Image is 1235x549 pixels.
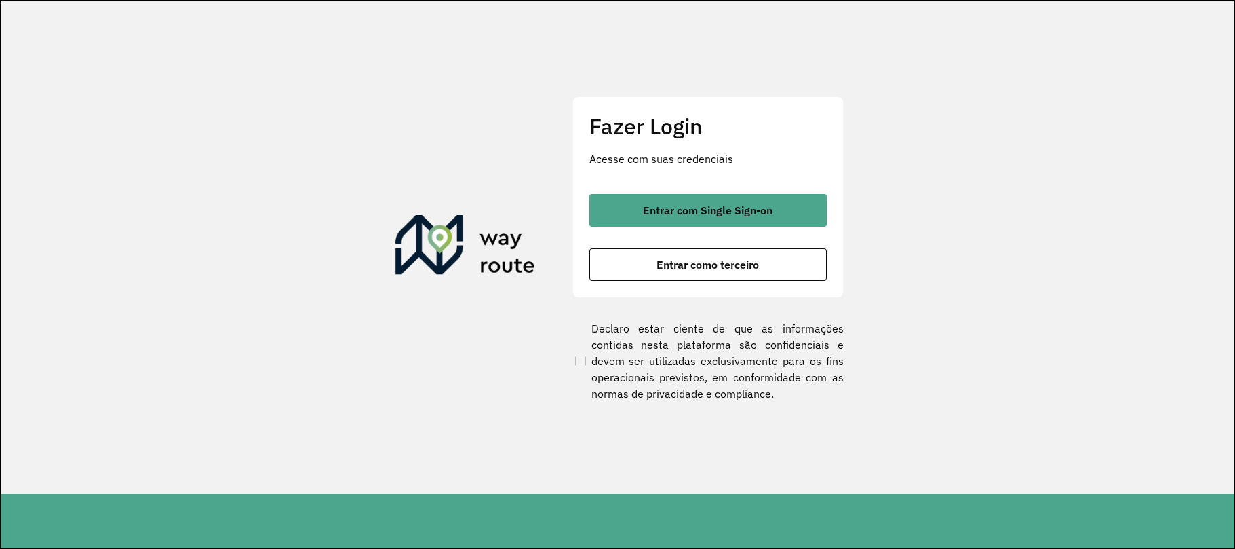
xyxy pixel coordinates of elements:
[572,320,844,402] label: Declaro estar ciente de que as informações contidas nesta plataforma são confidenciais e devem se...
[656,259,759,270] span: Entrar como terceiro
[589,113,827,139] h2: Fazer Login
[643,205,772,216] span: Entrar com Single Sign-on
[589,194,827,227] button: button
[589,151,827,167] p: Acesse com suas credenciais
[395,215,535,280] img: Roteirizador AmbevTech
[589,248,827,281] button: button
